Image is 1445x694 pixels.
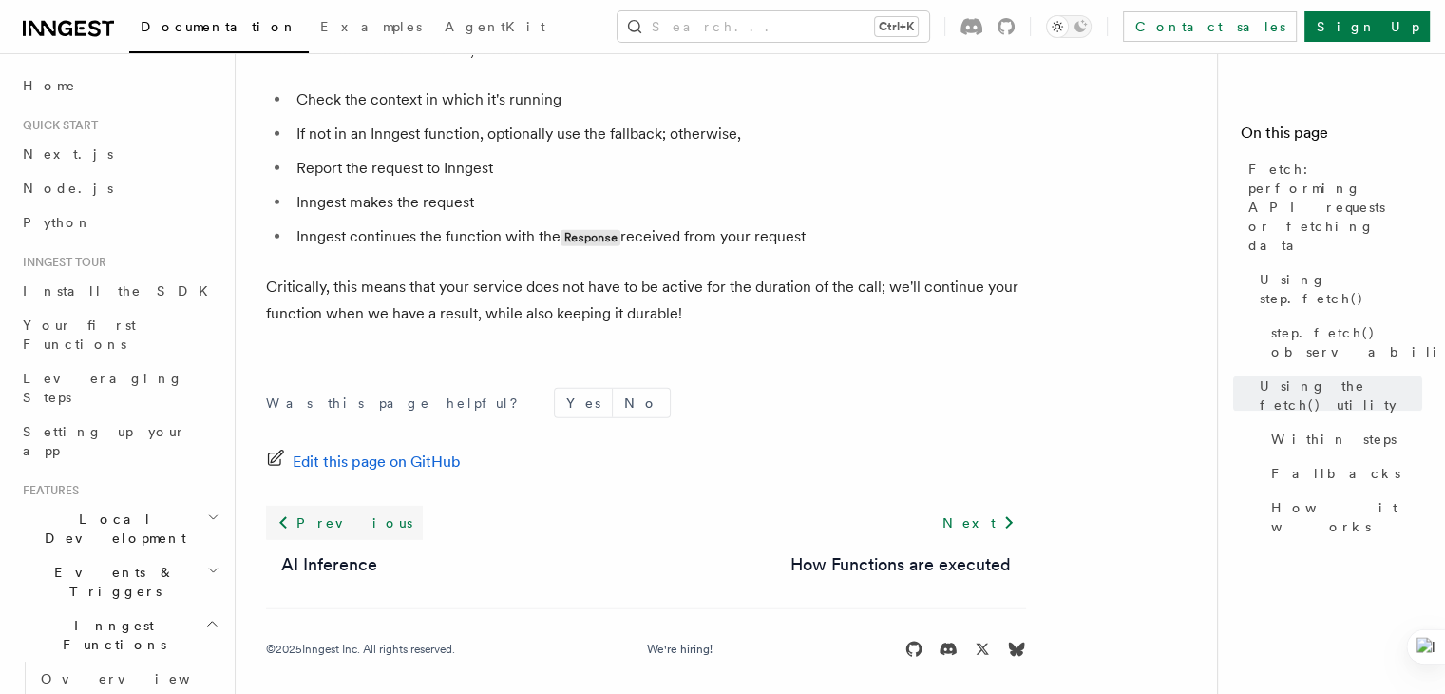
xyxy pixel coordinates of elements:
[445,19,545,34] span: AgentKit
[23,318,136,352] span: Your first Functions
[23,371,183,405] span: Leveraging Steps
[1248,160,1422,255] span: Fetch: performing API requests or fetching data
[266,394,531,413] p: Was this page helpful?
[1271,498,1422,536] span: How it works
[15,483,79,498] span: Features
[266,642,455,657] div: © 2025 Inngest Inc. All rights reserved.
[15,274,223,308] a: Install the SDK
[23,181,113,196] span: Node.js
[23,424,186,458] span: Setting up your app
[930,506,1026,540] a: Next
[291,87,1026,113] li: Check the context in which it's running
[129,6,309,53] a: Documentation
[561,230,620,246] code: Response
[618,11,929,42] button: Search...Ctrl+K
[1123,11,1297,42] a: Contact sales
[790,551,1011,578] a: How Functions are executed
[266,449,461,475] a: Edit this page on GitHub
[1260,376,1422,414] span: Using the fetch() utility
[15,171,223,205] a: Node.js
[1264,491,1422,544] a: How it works
[291,155,1026,182] li: Report the request to Inngest
[1252,262,1422,316] a: Using step.fetch()
[291,121,1026,147] li: If not in an Inngest function, optionally use the fallback; otherwise,
[15,68,223,103] a: Home
[15,414,223,468] a: Setting up your app
[23,283,219,299] span: Install the SDK
[141,19,297,34] span: Documentation
[433,6,557,51] a: AgentKit
[1241,122,1422,152] h4: On this page
[23,146,113,162] span: Next.js
[291,223,1026,251] li: Inngest continues the function with the received from your request
[15,205,223,240] a: Python
[23,215,92,230] span: Python
[15,555,223,608] button: Events & Triggers
[1252,369,1422,422] a: Using the fetch() utility
[15,563,207,601] span: Events & Triggers
[15,616,205,654] span: Inngest Functions
[15,361,223,414] a: Leveraging Steps
[1260,270,1422,308] span: Using step.fetch()
[875,17,918,36] kbd: Ctrl+K
[1241,152,1422,262] a: Fetch: performing API requests or fetching data
[1264,456,1422,491] a: Fallbacks
[281,551,377,578] a: AI Inference
[1304,11,1430,42] a: Sign Up
[1271,430,1397,449] span: Within steps
[1046,15,1092,38] button: Toggle dark mode
[266,506,423,540] a: Previous
[41,671,237,686] span: Overview
[320,19,422,34] span: Examples
[15,255,106,270] span: Inngest tour
[1264,316,1422,369] a: step.fetch() observability
[613,389,670,417] button: No
[309,6,433,51] a: Examples
[15,308,223,361] a: Your first Functions
[15,510,207,548] span: Local Development
[15,608,223,662] button: Inngest Functions
[15,502,223,555] button: Local Development
[266,274,1026,327] p: Critically, this means that your service does not have to be active for the duration of the call;...
[15,137,223,171] a: Next.js
[1264,422,1422,456] a: Within steps
[555,389,612,417] button: Yes
[291,189,1026,216] li: Inngest makes the request
[15,118,98,133] span: Quick start
[23,76,76,95] span: Home
[647,642,713,657] a: We're hiring!
[293,449,461,475] span: Edit this page on GitHub
[1271,464,1400,483] span: Fallbacks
